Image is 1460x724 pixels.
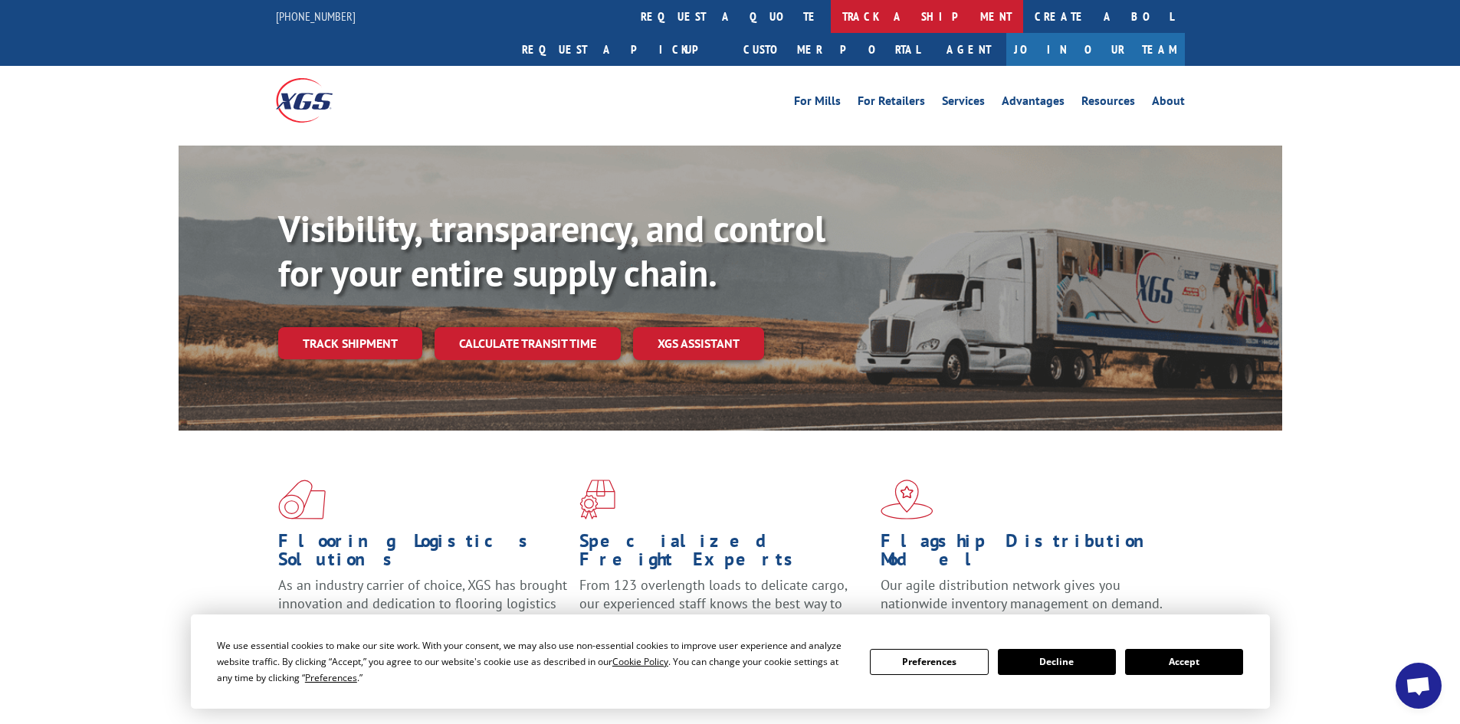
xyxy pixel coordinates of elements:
[276,8,356,24] a: [PHONE_NUMBER]
[794,95,841,112] a: For Mills
[633,327,764,360] a: XGS ASSISTANT
[579,576,869,644] p: From 123 overlength loads to delicate cargo, our experienced staff knows the best way to move you...
[1396,663,1442,709] div: Open chat
[278,576,567,631] span: As an industry carrier of choice, XGS has brought innovation and dedication to flooring logistics...
[881,576,1163,612] span: Our agile distribution network gives you nationwide inventory management on demand.
[942,95,985,112] a: Services
[732,33,931,66] a: Customer Portal
[278,480,326,519] img: xgs-icon-total-supply-chain-intelligence-red
[579,532,869,576] h1: Specialized Freight Experts
[881,532,1170,576] h1: Flagship Distribution Model
[510,33,732,66] a: Request a pickup
[612,655,668,668] span: Cookie Policy
[858,95,925,112] a: For Retailers
[1081,95,1135,112] a: Resources
[191,614,1270,709] div: Cookie Consent Prompt
[305,671,357,684] span: Preferences
[217,637,851,686] div: We use essential cookies to make our site work. With your consent, we may also use non-essential ...
[931,33,1006,66] a: Agent
[435,327,621,360] a: Calculate transit time
[278,532,568,576] h1: Flooring Logistics Solutions
[870,649,988,675] button: Preferences
[1152,95,1185,112] a: About
[579,480,615,519] img: xgs-icon-focused-on-flooring-red
[1006,33,1185,66] a: Join Our Team
[998,649,1116,675] button: Decline
[278,205,825,296] b: Visibility, transparency, and control for your entire supply chain.
[881,480,933,519] img: xgs-icon-flagship-distribution-model-red
[1125,649,1243,675] button: Accept
[278,327,422,359] a: Track shipment
[1002,95,1065,112] a: Advantages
